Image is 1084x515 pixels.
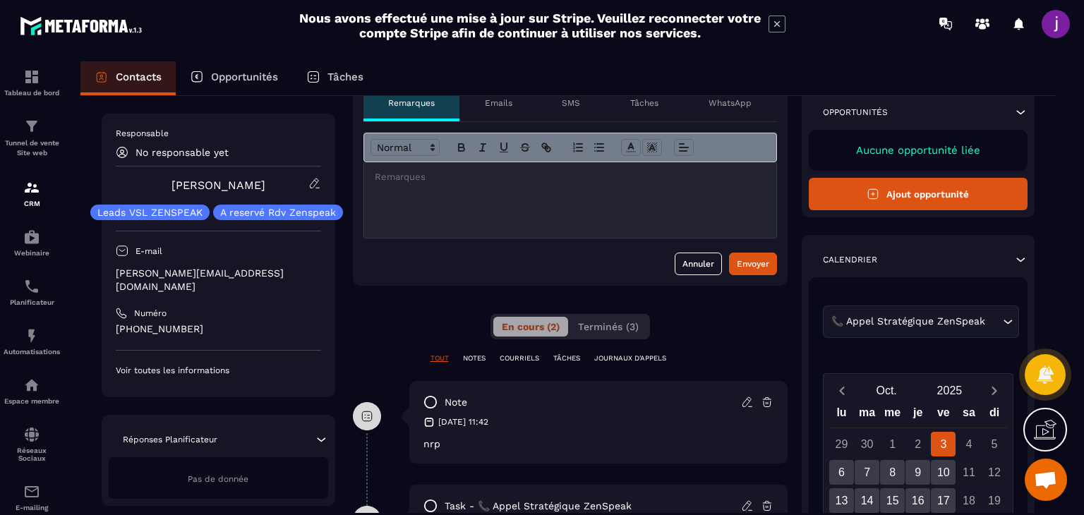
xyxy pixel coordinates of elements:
p: TOUT [430,353,449,363]
div: 16 [905,488,930,513]
p: A reservé Rdv Zenspeak [220,207,336,217]
p: Emails [485,97,512,109]
p: note [445,396,467,409]
img: automations [23,327,40,344]
div: 1 [880,432,905,456]
div: 9 [905,460,930,485]
button: Envoyer [729,253,777,275]
a: automationsautomationsAutomatisations [4,317,60,366]
p: Tunnel de vente Site web [4,138,60,158]
div: ma [855,403,880,428]
a: automationsautomationsEspace membre [4,366,60,416]
button: Annuler [675,253,722,275]
p: Espace membre [4,397,60,405]
p: E-mail [135,246,162,257]
img: formation [23,68,40,85]
div: sa [956,403,982,428]
span: Terminés (3) [578,321,639,332]
p: [PHONE_NUMBER] [116,322,321,336]
p: Calendrier [823,254,877,265]
span: Pas de donnée [188,474,248,484]
p: Leads VSL ZENSPEAK [97,207,203,217]
p: Voir toutes les informations [116,365,321,376]
button: Open years overlay [918,378,981,403]
p: Tableau de bord [4,89,60,97]
div: 29 [829,432,854,456]
p: TÂCHES [553,353,580,363]
p: SMS [562,97,580,109]
p: Webinaire [4,249,60,257]
p: Opportunités [211,71,278,83]
p: JOURNAUX D'APPELS [594,353,666,363]
div: 4 [956,432,981,456]
div: 11 [956,460,981,485]
div: 13 [829,488,854,513]
img: scheduler [23,278,40,295]
div: 30 [855,432,879,456]
div: Search for option [823,305,1019,338]
p: Responsable [116,128,321,139]
p: [PERSON_NAME][EMAIL_ADDRESS][DOMAIN_NAME] [116,267,321,293]
p: Aucune opportunité liée [823,144,1014,157]
a: formationformationCRM [4,169,60,218]
div: 6 [829,460,854,485]
p: Planificateur [4,298,60,306]
div: di [982,403,1007,428]
div: 8 [880,460,905,485]
img: formation [23,179,40,196]
div: je [905,403,931,428]
a: schedulerschedulerPlanificateur [4,267,60,317]
p: Tâches [327,71,363,83]
input: Search for option [989,314,999,329]
p: WhatsApp [709,97,752,109]
p: Tâches [630,97,658,109]
img: automations [23,377,40,394]
button: En cours (2) [493,317,568,337]
div: 12 [982,460,1006,485]
div: me [880,403,905,428]
div: 7 [855,460,879,485]
p: Contacts [116,71,162,83]
img: email [23,483,40,500]
div: 2 [905,432,930,456]
button: Previous month [829,381,855,400]
p: Remarques [388,97,435,109]
div: 18 [956,488,981,513]
p: E-mailing [4,504,60,511]
a: automationsautomationsWebinaire [4,218,60,267]
div: 15 [880,488,905,513]
p: Opportunités [823,107,888,118]
button: Next month [981,381,1007,400]
p: No responsable yet [135,147,229,158]
p: nrp [423,438,773,449]
div: Envoyer [737,257,769,271]
a: Opportunités [176,61,292,95]
button: Open months overlay [855,378,918,403]
p: NOTES [463,353,486,363]
button: Terminés (3) [570,317,647,337]
a: social-networksocial-networkRéseaux Sociaux [4,416,60,473]
div: 14 [855,488,879,513]
img: formation [23,118,40,135]
a: [PERSON_NAME] [171,178,265,192]
a: formationformationTunnel de vente Site web [4,107,60,169]
a: formationformationTableau de bord [4,58,60,107]
div: 3 [931,432,956,456]
h2: Nous avons effectué une mise à jour sur Stripe. Veuillez reconnecter votre compte Stripe afin de ... [299,11,761,40]
div: 19 [982,488,1006,513]
img: logo [20,13,147,39]
p: CRM [4,200,60,207]
div: lu [829,403,854,428]
p: Réponses Planificateur [123,434,217,445]
img: social-network [23,426,40,443]
div: Ouvrir le chat [1025,459,1067,501]
p: Réseaux Sociaux [4,447,60,462]
a: Tâches [292,61,378,95]
p: task - 📞 Appel Stratégique ZenSpeak [445,499,632,513]
a: Contacts [80,61,176,95]
img: automations [23,229,40,246]
div: 5 [982,432,1006,456]
p: [DATE] 11:42 [438,416,488,428]
p: COURRIELS [500,353,539,363]
div: ve [931,403,956,428]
